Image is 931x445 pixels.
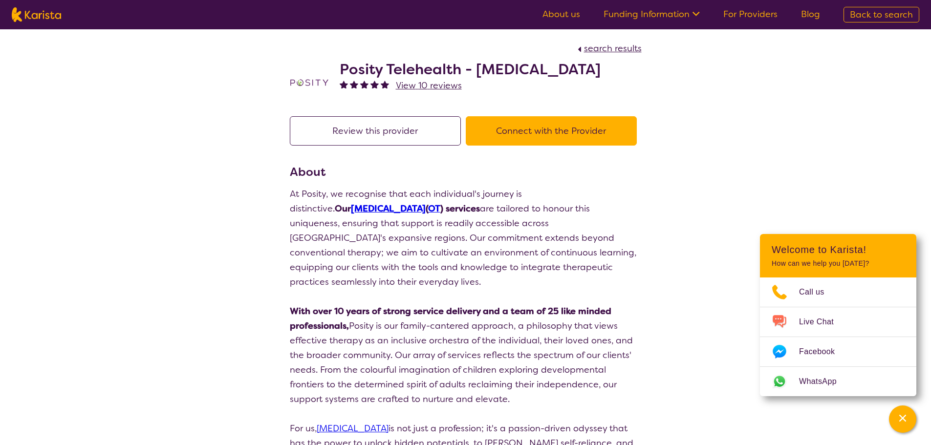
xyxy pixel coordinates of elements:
[466,116,637,146] button: Connect with the Provider
[889,405,916,433] button: Channel Menu
[351,203,426,214] a: [MEDICAL_DATA]
[290,163,642,181] h3: About
[396,80,462,91] span: View 10 reviews
[12,7,61,22] img: Karista logo
[466,125,642,137] a: Connect with the Provider
[290,304,642,406] p: Posity is our family-cantered approach, a philosophy that views effective therapy as an inclusive...
[799,285,836,299] span: Call us
[723,8,778,20] a: For Providers
[799,344,846,359] span: Facebook
[772,259,905,268] p: How can we help you [DATE]?
[850,9,913,21] span: Back to search
[772,244,905,255] h2: Welcome to Karista!
[760,277,916,396] ul: Choose channel
[290,116,461,146] button: Review this provider
[799,374,848,389] span: WhatsApp
[340,61,601,78] h2: Posity Telehealth - [MEDICAL_DATA]
[340,80,348,88] img: fullstar
[604,8,700,20] a: Funding Information
[575,42,642,54] a: search results
[760,234,916,396] div: Channel Menu
[799,315,845,329] span: Live Chat
[290,305,611,332] strong: With over 10 years of strong service delivery and a team of 25 like minded professionals,
[760,367,916,396] a: Web link opens in a new tab.
[801,8,820,20] a: Blog
[542,8,580,20] a: About us
[428,203,440,214] a: OT
[370,80,379,88] img: fullstar
[381,80,389,88] img: fullstar
[335,203,480,214] strong: Our ( ) services
[584,42,642,54] span: search results
[360,80,368,88] img: fullstar
[290,63,329,102] img: t1bslo80pcylnzwjhndq.png
[317,423,389,434] a: [MEDICAL_DATA]
[844,7,919,22] a: Back to search
[350,80,358,88] img: fullstar
[290,125,466,137] a: Review this provider
[290,187,642,289] p: At Posity, we recognise that each individual's journey is distinctive. are tailored to honour thi...
[396,78,462,93] a: View 10 reviews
